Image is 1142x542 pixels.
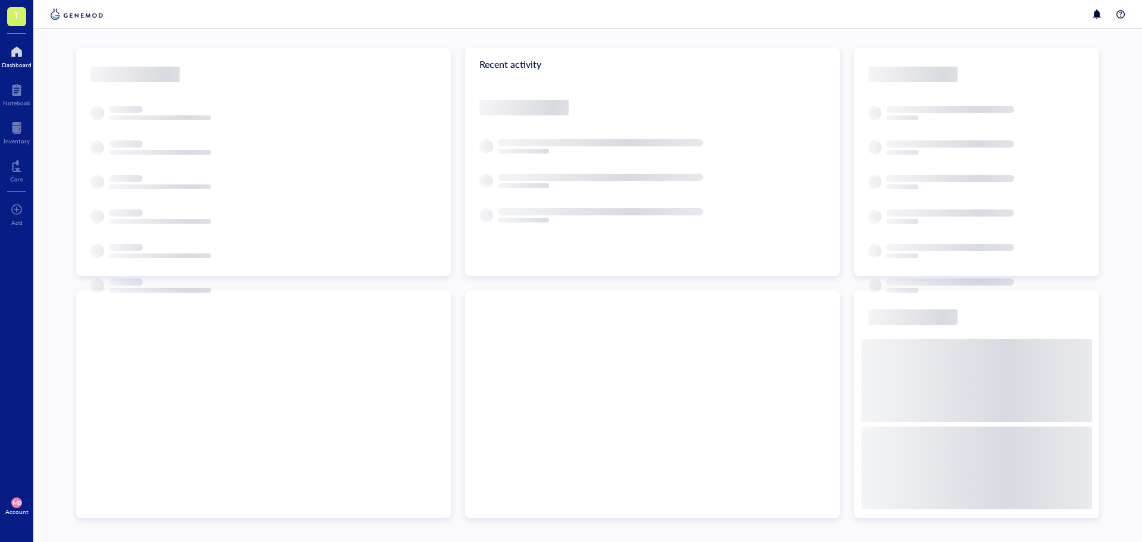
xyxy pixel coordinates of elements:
[4,118,30,145] a: Inventory
[11,219,23,226] div: Add
[12,499,21,506] span: MB
[4,137,30,145] div: Inventory
[5,508,29,515] div: Account
[3,99,30,106] div: Notebook
[48,7,106,21] img: genemod-logo
[3,80,30,106] a: Notebook
[2,42,32,68] a: Dashboard
[14,8,20,23] span: T
[10,176,23,183] div: Core
[2,61,32,68] div: Dashboard
[10,156,23,183] a: Core
[465,48,840,81] div: Recent activity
